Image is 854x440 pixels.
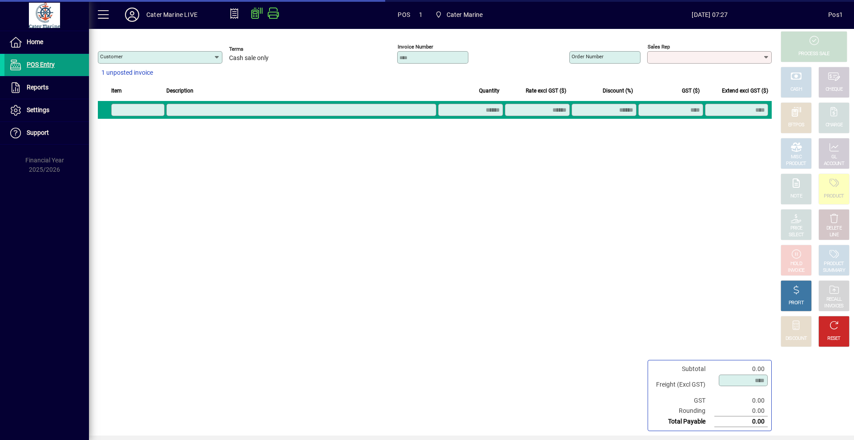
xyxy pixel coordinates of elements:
div: INVOICE [788,267,804,274]
a: Settings [4,99,89,121]
mat-label: Customer [100,53,123,60]
div: PRODUCT [824,261,844,267]
td: GST [652,396,714,406]
div: PRICE [790,225,802,232]
span: Support [27,129,49,136]
div: PRODUCT [824,193,844,200]
span: Settings [27,106,49,113]
div: PRODUCT [786,161,806,167]
span: Terms [229,46,282,52]
div: Pos1 [828,8,843,22]
div: DISCOUNT [786,335,807,342]
td: Subtotal [652,364,714,374]
td: Freight (Excl GST) [652,374,714,396]
span: POS [398,8,410,22]
div: SELECT [789,232,804,238]
span: POS Entry [27,61,55,68]
span: Rate excl GST ($) [526,86,566,96]
a: Home [4,31,89,53]
mat-label: Sales rep [648,44,670,50]
div: PROFIT [789,300,804,307]
div: GL [831,154,837,161]
a: Reports [4,77,89,99]
mat-label: Invoice number [398,44,433,50]
div: CASH [790,86,802,93]
td: 0.00 [714,364,768,374]
span: Quantity [479,86,500,96]
mat-label: Order number [572,53,604,60]
div: SUMMARY [823,267,845,274]
td: Total Payable [652,416,714,427]
span: 1 [419,8,423,22]
span: GST ($) [682,86,700,96]
span: 1 unposted invoice [101,68,153,77]
td: 0.00 [714,416,768,427]
div: RESET [827,335,841,342]
div: HOLD [790,261,802,267]
div: CHARGE [826,122,843,129]
div: CHEQUE [826,86,842,93]
span: Home [27,38,43,45]
span: Reports [27,84,48,91]
div: RECALL [826,296,842,303]
div: LINE [830,232,838,238]
span: Cash sale only [229,55,269,62]
div: EFTPOS [788,122,805,129]
div: INVOICES [824,303,843,310]
span: Extend excl GST ($) [722,86,768,96]
div: MISC [791,154,802,161]
td: 0.00 [714,406,768,416]
button: 1 unposted invoice [98,65,157,81]
span: Cater Marine [447,8,483,22]
div: NOTE [790,193,802,200]
td: 0.00 [714,396,768,406]
td: Rounding [652,406,714,416]
span: [DATE] 07:27 [592,8,829,22]
span: Description [166,86,193,96]
div: DELETE [826,225,842,232]
div: PROCESS SALE [798,51,830,57]
a: Support [4,122,89,144]
span: Item [111,86,122,96]
button: Profile [118,7,146,23]
div: Cater Marine LIVE [146,8,197,22]
div: ACCOUNT [824,161,844,167]
span: Cater Marine [431,7,487,23]
span: Discount (%) [603,86,633,96]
